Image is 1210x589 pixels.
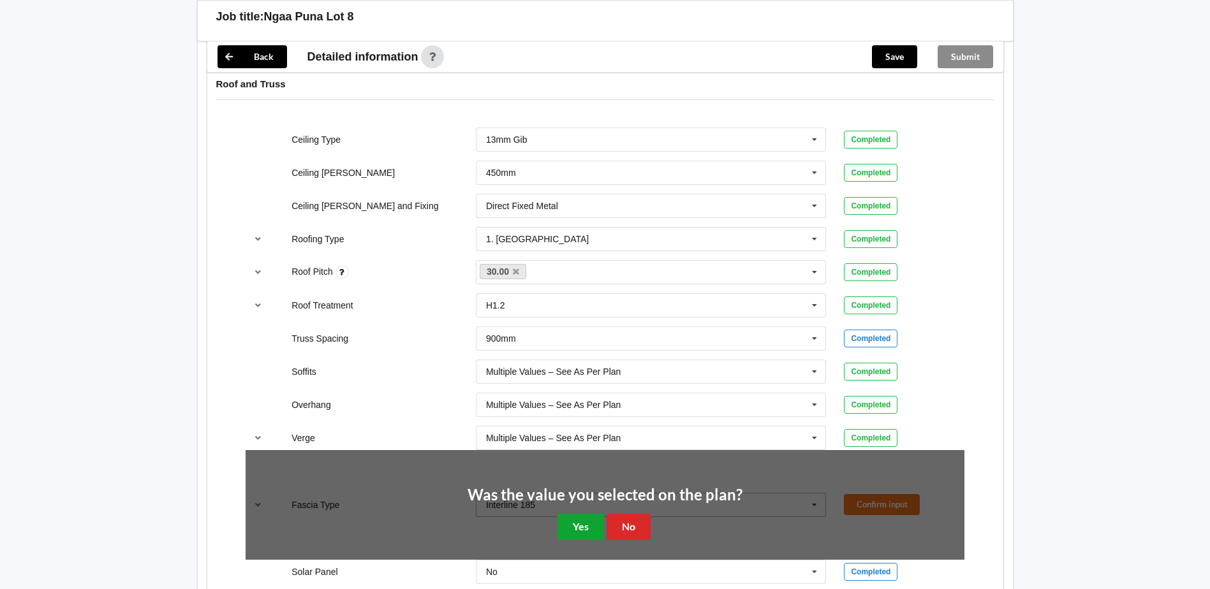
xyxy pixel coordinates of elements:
[844,563,897,581] div: Completed
[844,296,897,314] div: Completed
[844,131,897,149] div: Completed
[264,10,354,24] h3: Ngaa Puna Lot 8
[844,429,897,447] div: Completed
[486,433,621,442] div: Multiple Values – See As Per Plan
[486,400,621,409] div: Multiple Values – See As Per Plan
[246,261,270,284] button: reference-toggle
[486,334,516,343] div: 900mm
[291,367,316,377] label: Soffits
[844,164,897,182] div: Completed
[486,367,621,376] div: Multiple Values – See As Per Plan
[291,234,344,244] label: Roofing Type
[844,197,897,215] div: Completed
[486,168,516,177] div: 450mm
[291,168,395,178] label: Ceiling [PERSON_NAME]
[486,135,528,144] div: 13mm Gib
[468,485,742,505] h2: Was the value you selected on the plan?
[216,10,264,24] h3: Job title:
[291,201,438,211] label: Ceiling [PERSON_NAME] and Fixing
[480,264,527,279] a: 30.00
[557,514,604,540] button: Yes
[607,514,651,540] button: No
[216,78,994,90] h4: Roof and Truss
[291,400,330,410] label: Overhang
[844,396,897,414] div: Completed
[486,235,589,244] div: 1. [GEOGRAPHIC_DATA]
[844,230,897,248] div: Completed
[291,300,353,310] label: Roof Treatment
[291,135,341,145] label: Ceiling Type
[246,294,270,317] button: reference-toggle
[246,426,270,449] button: reference-toggle
[486,301,505,310] div: H1.2
[291,433,315,443] label: Verge
[844,330,897,347] div: Completed
[291,266,335,277] label: Roof Pitch
[844,363,897,381] div: Completed
[872,45,917,68] button: Save
[291,333,348,344] label: Truss Spacing
[844,263,897,281] div: Completed
[218,45,287,68] button: Back
[246,228,270,251] button: reference-toggle
[486,567,498,576] div: No
[291,567,337,577] label: Solar Panel
[307,51,418,62] span: Detailed information
[486,201,558,210] div: Direct Fixed Metal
